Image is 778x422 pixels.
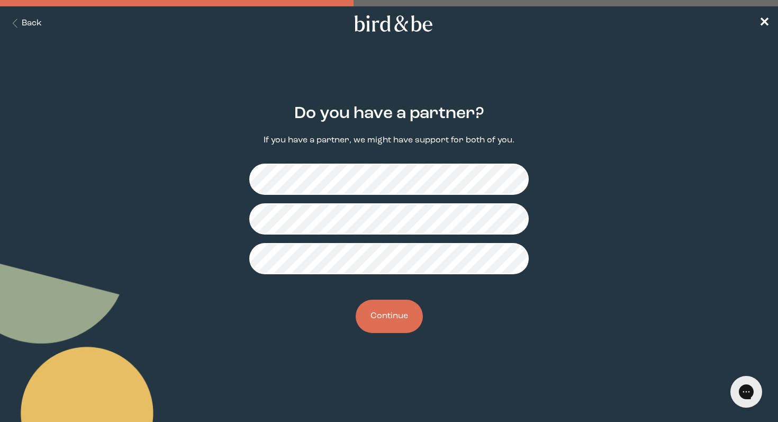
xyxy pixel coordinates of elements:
h2: Do you have a partner? [294,102,484,126]
span: ✕ [759,17,770,30]
button: Back Button [8,17,42,30]
iframe: Gorgias live chat messenger [725,372,767,411]
p: If you have a partner, we might have support for both of you. [264,134,514,147]
button: Continue [356,300,423,333]
a: ✕ [759,14,770,33]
